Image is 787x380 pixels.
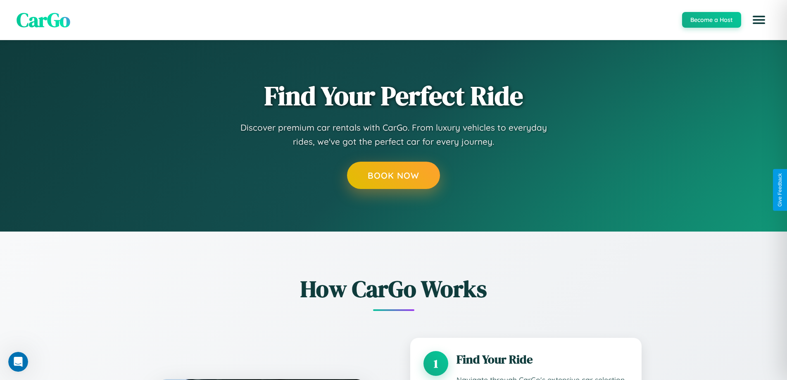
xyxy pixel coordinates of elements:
[682,12,741,28] button: Become a Host
[747,8,770,31] button: Open menu
[777,173,783,207] div: Give Feedback
[264,81,523,110] h1: Find Your Perfect Ride
[228,121,559,148] p: Discover premium car rentals with CarGo. From luxury vehicles to everyday rides, we've got the pe...
[347,162,440,189] button: Book Now
[457,351,628,368] h3: Find Your Ride
[17,6,70,33] span: CarGo
[8,352,28,372] iframe: Intercom live chat
[423,351,448,376] div: 1
[146,273,642,305] h2: How CarGo Works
